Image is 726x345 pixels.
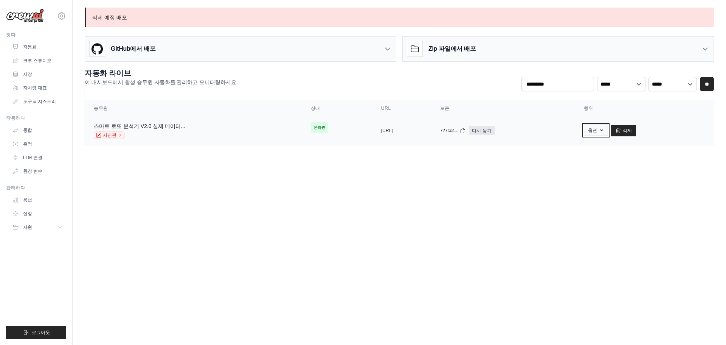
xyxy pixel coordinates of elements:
[90,41,105,56] img: GitHub 로고
[6,326,66,339] button: 로그아웃
[440,128,466,134] button: 727cc4...
[9,95,66,108] a: 도구 레지스트리
[9,194,66,206] a: 용법
[584,106,593,111] font: 행위
[23,72,32,77] font: 시장
[314,125,325,130] font: 온라인
[469,126,494,135] a: 다시 놓기
[23,141,32,147] font: 흔적
[23,99,56,104] font: 도구 레지스트리
[23,85,47,91] font: 자치령 대표
[85,79,238,85] font: 이 대시보드에서 활성 승무원 자동화를 관리하고 모니터링하세요.
[94,131,125,139] a: 사진관
[23,44,37,50] font: 자동화
[688,309,726,345] div: 대화하다
[23,197,32,203] font: 용법
[588,128,597,133] font: 옵션
[9,68,66,80] a: 시장
[9,124,66,136] a: 통합
[9,165,66,177] a: 환경 변수
[9,221,66,233] button: 자원
[23,155,42,160] font: LLM 연결
[23,128,32,133] font: 통합
[92,14,127,20] font: 삭제 예정 배포
[584,125,608,136] button: 옵션
[440,128,459,133] font: 727cc4...
[381,106,391,111] font: URL
[23,225,32,230] font: 자원
[32,330,50,335] font: 로그아웃
[6,116,25,121] font: 작동하다
[9,55,66,67] a: 크루 스튜디오
[111,45,155,52] font: GitHub에서 배포
[9,151,66,164] a: LLM 연결
[9,41,66,53] a: 자동화
[9,82,66,94] a: 자치령 대표
[6,185,25,190] font: 관리하다
[9,208,66,220] a: 설정
[472,128,491,133] font: 다시 놓기
[623,128,632,133] font: 삭제
[85,69,131,77] font: 자동화 라이브
[103,133,116,138] font: 사진관
[6,32,16,37] font: 짓다
[23,169,42,174] font: 환경 변수
[94,106,108,111] font: 승무원
[440,106,450,111] font: 토큰
[311,106,320,111] font: 상태
[23,58,51,63] font: 크루 스튜디오
[9,138,66,150] a: 흔적
[611,125,636,136] a: 삭제
[688,309,726,345] iframe: 채팅 위젯
[6,9,44,23] img: 심벌 마크
[23,211,32,216] font: 설정
[94,123,185,129] a: 스마트 로또 분석기 V2.0 실제 데이터...
[428,45,476,52] font: Zip 파일에서 배포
